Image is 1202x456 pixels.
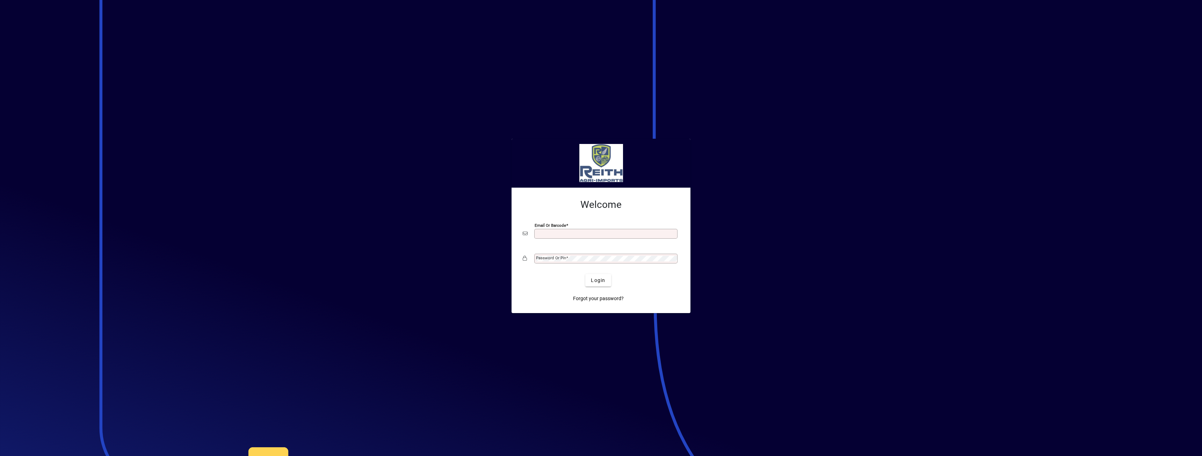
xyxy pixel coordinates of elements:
[535,223,566,228] mat-label: Email or Barcode
[536,255,566,260] mat-label: Password or Pin
[573,295,624,302] span: Forgot your password?
[570,292,627,305] a: Forgot your password?
[591,277,605,284] span: Login
[585,274,611,287] button: Login
[523,199,679,211] h2: Welcome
